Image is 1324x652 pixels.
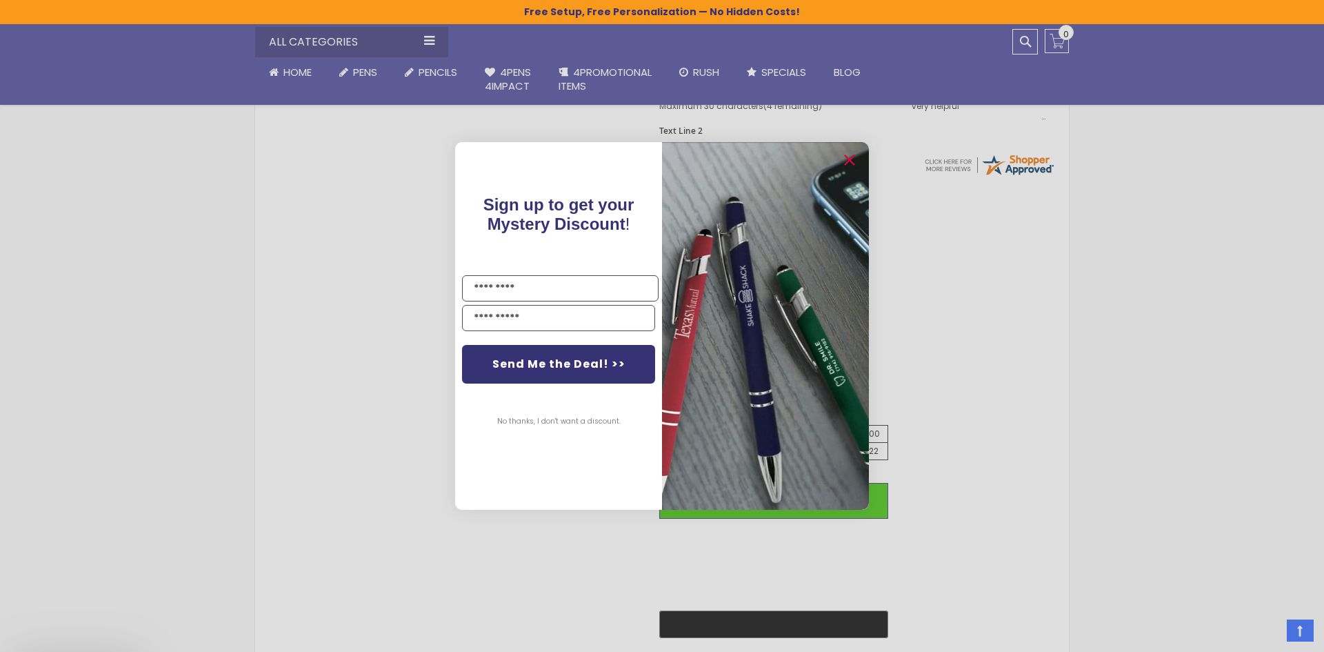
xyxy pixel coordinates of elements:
button: Send Me the Deal! >> [462,345,655,384]
img: pop-up-image [662,142,869,510]
span: ! [483,195,634,233]
span: Sign up to get your Mystery Discount [483,195,634,233]
button: Close dialog [839,149,861,171]
button: No thanks, I don't want a discount. [490,404,628,439]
